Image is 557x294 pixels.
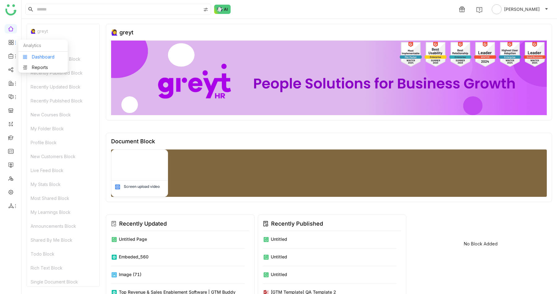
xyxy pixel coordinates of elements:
div: Todo Block [27,247,99,261]
button: [PERSON_NAME] [490,4,550,14]
div: Rich Text Block [27,261,99,275]
div: 🙋‍♀️ greyt [111,29,133,36]
div: Profile Block [27,136,99,149]
div: Recently Published Block [27,66,99,80]
div: embeded_560 [119,253,149,260]
div: Single Document Block [27,275,99,289]
div: Shared By Me Block [27,233,99,247]
span: [PERSON_NAME] [504,6,540,13]
div: Recently Published [271,219,323,228]
div: Screen upload video [124,184,160,189]
div: 🙋‍♀️ greyt [27,24,99,38]
img: avatar [492,4,502,14]
img: 68d62a861a154208cbbd759d [111,150,168,180]
div: Untitled [271,271,287,278]
img: ask-buddy-normal.svg [214,5,231,14]
div: Announcements Block [27,219,99,233]
div: Analytics [18,40,68,52]
div: image (71) [119,271,141,278]
img: logo [5,4,16,15]
div: Most Shared Block [27,191,99,205]
img: 68ca8a786afc163911e2cfd3 [111,41,547,115]
a: Reports [23,65,63,70]
div: Recently Published Block [27,94,99,108]
div: My Folder Block [27,122,99,136]
div: Document Block [111,138,155,145]
div: New Courses Block [27,108,99,122]
div: Recently Updated Block [27,80,99,94]
div: New Customers Block [27,149,99,163]
a: Dashboard [23,55,63,59]
div: My Learnings Block [27,205,99,219]
div: My Stats Block [27,177,99,191]
div: No Block Added [464,241,498,246]
div: Untitled [271,236,287,242]
div: Untitled [271,253,287,260]
div: Live Feed Block [27,163,99,177]
img: search-type.svg [203,7,208,12]
img: mp4.svg [114,184,121,190]
div: Untitled Page [119,236,147,242]
div: Recently Updated [119,219,167,228]
img: help.svg [476,7,482,13]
